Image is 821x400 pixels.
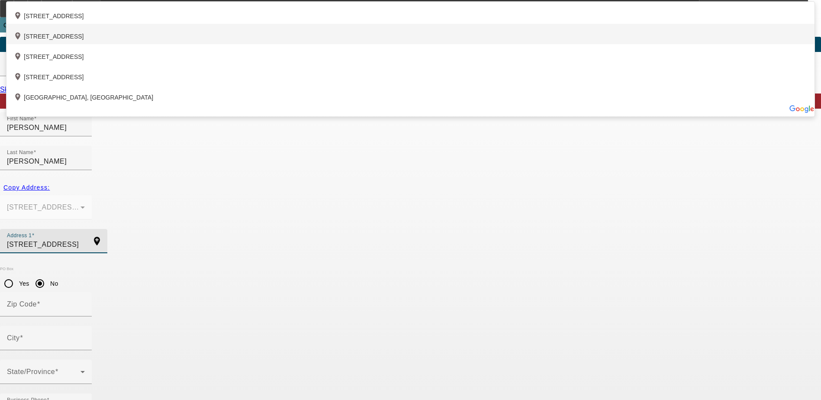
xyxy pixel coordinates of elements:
[6,85,815,105] div: [GEOGRAPHIC_DATA], [GEOGRAPHIC_DATA]
[7,300,37,308] mat-label: Zip Code
[6,44,815,65] div: [STREET_ADDRESS]
[7,150,33,155] mat-label: Last Name
[87,236,107,246] mat-icon: add_location
[6,3,815,24] div: [STREET_ADDRESS]
[6,24,815,44] div: [STREET_ADDRESS]
[13,52,24,62] mat-icon: add_location
[13,72,24,83] mat-icon: add_location
[13,11,24,22] mat-icon: add_location
[6,65,815,85] div: [STREET_ADDRESS]
[17,279,29,288] label: Yes
[7,334,20,342] mat-label: City
[13,93,24,103] mat-icon: add_location
[3,22,284,29] span: Opportunity / 102500130 / [GEOGRAPHIC_DATA] Embroidery World / [PERSON_NAME]
[789,105,815,113] img: Powered by Google
[48,279,58,288] label: No
[7,368,55,375] mat-label: State/Province
[13,32,24,42] mat-icon: add_location
[3,184,50,191] span: Copy Address:
[7,233,32,239] mat-label: Address 1
[7,116,34,122] mat-label: First Name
